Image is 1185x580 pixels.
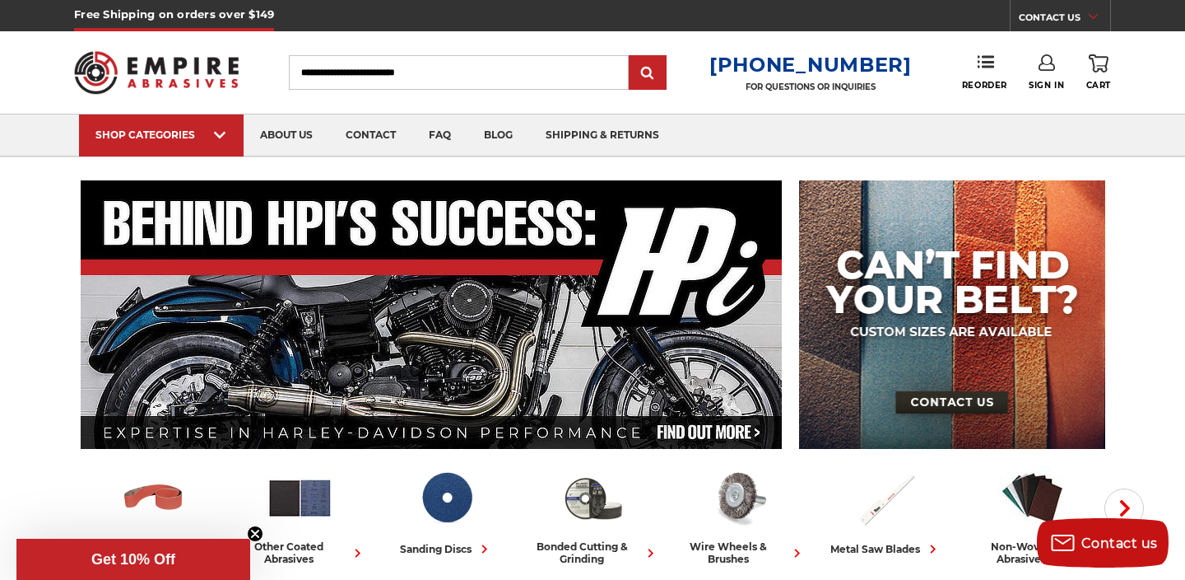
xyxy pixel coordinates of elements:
[412,115,467,157] a: faq
[526,464,659,565] a: bonded cutting & grinding
[1019,8,1110,31] a: CONTACT US
[467,115,529,157] a: blog
[74,40,239,105] img: Empire Abrasives
[526,540,659,565] div: bonded cutting & grinding
[119,464,188,532] img: Sanding Belts
[233,464,366,565] a: other coated abrasives
[1086,80,1111,91] span: Cart
[705,464,774,532] img: Wire Wheels & Brushes
[266,464,334,532] img: Other Coated Abrasives
[1081,536,1158,551] span: Contact us
[709,82,912,92] p: FOR QUESTIONS OR INQUIRIES
[965,540,1099,565] div: non-woven abrasives
[631,57,664,90] input: Submit
[830,540,941,558] div: metal saw blades
[244,115,329,157] a: about us
[709,53,912,77] a: [PHONE_NUMBER]
[412,464,481,532] img: Sanding Discs
[672,540,806,565] div: wire wheels & brushes
[965,464,1099,565] a: non-woven abrasives
[379,464,513,558] a: sanding discs
[998,464,1066,532] img: Non-woven Abrasives
[1086,54,1111,91] a: Cart
[329,115,412,157] a: contact
[559,464,627,532] img: Bonded Cutting & Grinding
[81,180,783,449] img: Banner for an interview featuring Horsepower Inc who makes Harley performance upgrades featured o...
[86,464,220,558] a: sanding belts
[1029,80,1064,91] span: Sign In
[400,540,493,558] div: sanding discs
[962,80,1007,91] span: Reorder
[95,129,227,141] div: SHOP CATEGORIES
[233,540,366,565] div: other coated abrasives
[91,551,175,568] span: Get 10% Off
[529,115,676,157] a: shipping & returns
[1037,518,1169,568] button: Contact us
[819,464,952,558] a: metal saw blades
[799,180,1105,449] img: promo banner for custom belts.
[962,54,1007,90] a: Reorder
[16,539,250,580] div: Get 10% OffClose teaser
[1104,489,1144,528] button: Next
[852,464,920,532] img: Metal Saw Blades
[247,526,263,542] button: Close teaser
[672,464,806,565] a: wire wheels & brushes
